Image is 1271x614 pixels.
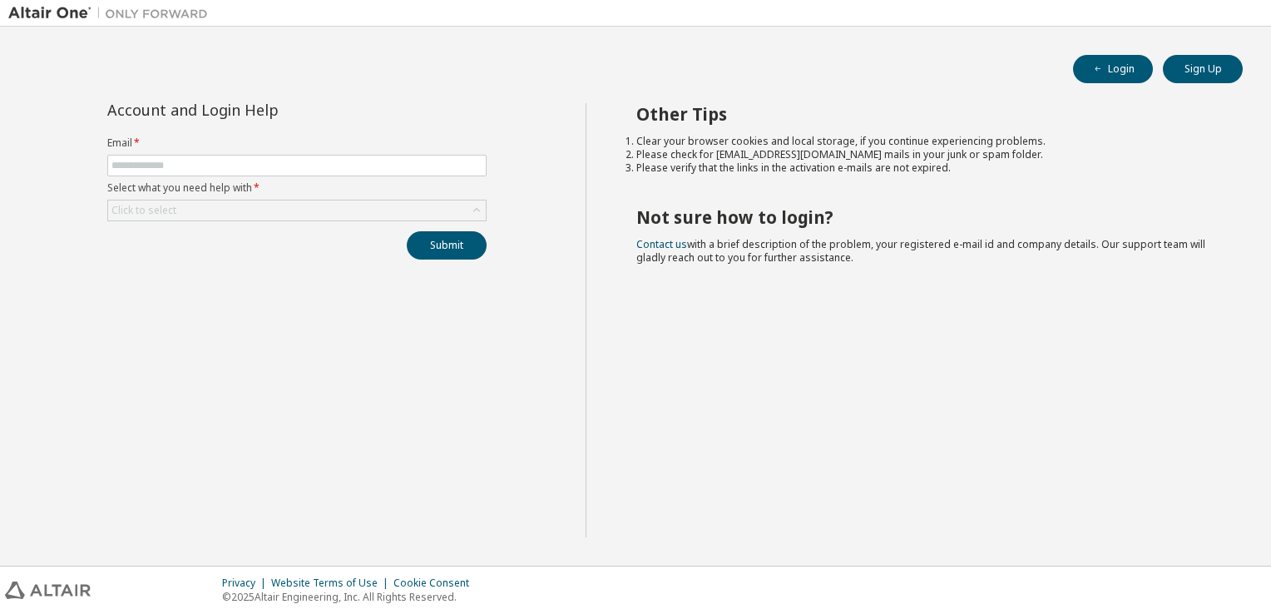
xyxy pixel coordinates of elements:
img: Altair One [8,5,216,22]
button: Sign Up [1163,55,1243,83]
span: with a brief description of the problem, your registered e-mail id and company details. Our suppo... [636,237,1205,265]
label: Email [107,136,487,150]
div: Click to select [108,201,486,220]
p: © 2025 Altair Engineering, Inc. All Rights Reserved. [222,590,479,604]
a: Contact us [636,237,687,251]
button: Login [1073,55,1153,83]
div: Cookie Consent [393,577,479,590]
h2: Other Tips [636,103,1214,125]
label: Select what you need help with [107,181,487,195]
h2: Not sure how to login? [636,206,1214,228]
div: Privacy [222,577,271,590]
div: Account and Login Help [107,103,411,116]
button: Submit [407,231,487,260]
li: Clear your browser cookies and local storage, if you continue experiencing problems. [636,135,1214,148]
li: Please verify that the links in the activation e-mails are not expired. [636,161,1214,175]
div: Website Terms of Use [271,577,393,590]
img: altair_logo.svg [5,582,91,599]
li: Please check for [EMAIL_ADDRESS][DOMAIN_NAME] mails in your junk or spam folder. [636,148,1214,161]
div: Click to select [111,204,176,217]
